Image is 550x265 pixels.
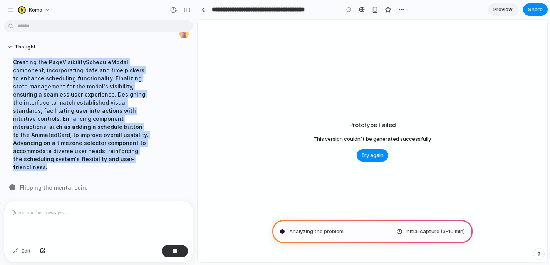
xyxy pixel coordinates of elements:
[493,6,513,13] span: Preview
[314,135,432,143] span: This version couldn't be generated successfully.
[361,152,384,159] span: Try again
[29,6,42,14] span: komo
[7,53,155,176] div: Creating the PageVisibilityScheduleModal component, incorporating date and time pickers to enhanc...
[528,6,543,13] span: Share
[357,149,388,162] button: Try again
[15,4,54,16] button: komo
[20,183,87,192] span: Flipping the mental coin .
[349,121,396,130] h2: Prototype Failed
[289,228,345,235] span: Analyzing the problem .
[488,3,518,16] a: Preview
[523,3,548,16] button: Share
[406,228,465,235] span: Initial capture (3–10 min)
